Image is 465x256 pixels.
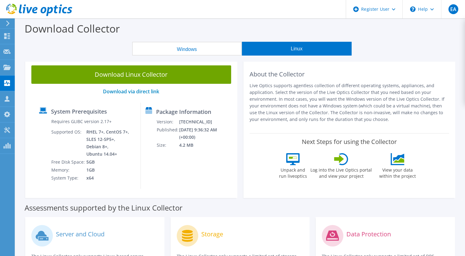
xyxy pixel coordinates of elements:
td: Published: [156,126,179,141]
button: Linux [242,42,352,56]
button: Windows [132,42,242,56]
p: Live Optics supports agentless collection of different operating systems, appliances, and applica... [250,82,449,123]
h2: About the Collector [250,71,449,78]
td: Memory: [51,166,86,174]
label: Log into the Live Optics portal and view your project [310,165,372,179]
label: View your data within the project [375,165,420,179]
td: 1GB [86,166,130,174]
td: [DATE] 9:36:32 AM (+00:00) [179,126,234,141]
td: Size: [156,141,179,149]
a: Download via direct link [103,88,159,95]
label: Server and Cloud [56,231,104,237]
label: Package Information [156,109,211,115]
td: 4.2 MB [179,141,234,149]
svg: \n [410,6,416,12]
label: Assessments supported by the Linux Collector [25,205,183,211]
label: Download Collector [25,21,120,36]
td: x64 [86,174,130,182]
span: EA [448,4,458,14]
td: Supported OS: [51,128,86,158]
td: RHEL 7+, CentOS 7+, SLES 12-SP5+, Debian 8+, Ubuntu 14.04+ [86,128,130,158]
label: Next Steps for using the Collector [302,138,397,145]
td: System Type: [51,174,86,182]
label: Unpack and run liveoptics [279,165,307,179]
td: Version: [156,118,179,126]
label: Requires GLIBC version 2.17+ [51,118,112,125]
td: [TECHNICAL_ID] [179,118,234,126]
a: Download Linux Collector [31,65,231,84]
label: Storage [201,231,223,237]
td: 5GB [86,158,130,166]
label: Data Protection [346,231,391,237]
label: System Prerequisites [51,108,107,114]
td: Free Disk Space: [51,158,86,166]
